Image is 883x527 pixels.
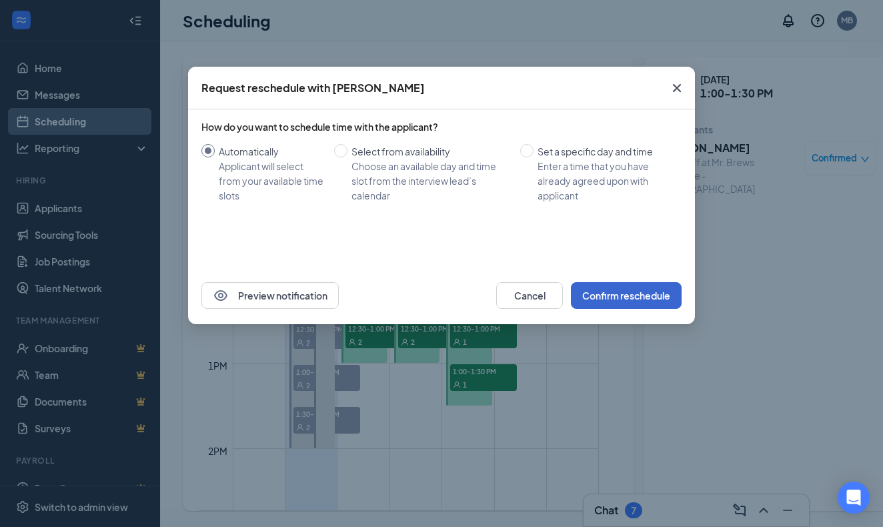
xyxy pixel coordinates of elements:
div: Set a specific day and time [538,144,671,159]
svg: Eye [213,288,229,304]
div: Request reschedule with [PERSON_NAME] [201,81,425,95]
div: Applicant will select from your available time slots [219,159,323,203]
button: Cancel [496,282,563,309]
div: Enter a time that you have already agreed upon with applicant [538,159,671,203]
div: Open Intercom Messenger [838,482,870,514]
button: EyePreview notification [201,282,339,309]
button: Close [659,67,695,109]
div: Choose an available day and time slot from the interview lead’s calendar [351,159,510,203]
div: Automatically [219,144,323,159]
div: How do you want to schedule time with the applicant? [201,120,682,133]
div: Select from availability [351,144,510,159]
button: Confirm reschedule [571,282,682,309]
svg: Cross [669,80,685,96]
